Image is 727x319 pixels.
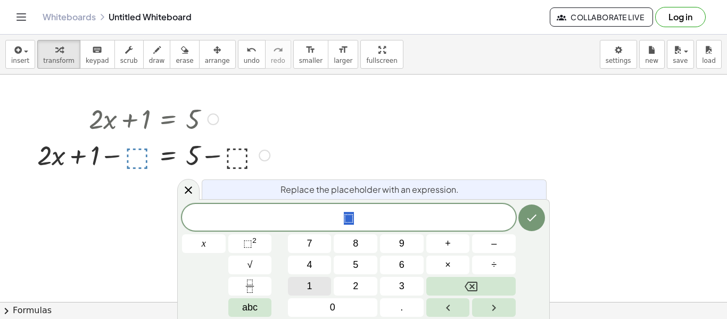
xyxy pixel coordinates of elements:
button: Right arrow [472,298,516,317]
button: 2 [334,277,377,296]
button: settings [600,40,637,69]
span: new [645,57,658,64]
span: x [202,236,206,251]
button: draw [143,40,171,69]
i: undo [246,44,257,56]
button: redoredo [265,40,291,69]
button: Alphabet [228,298,272,317]
button: 3 [380,277,424,296]
button: Done [518,205,545,231]
button: Left arrow [426,298,470,317]
button: Fraction [228,277,272,296]
span: settings [606,57,631,64]
span: + [445,236,451,251]
span: draw [149,57,165,64]
button: keyboardkeypad [80,40,115,69]
button: format_sizesmaller [293,40,328,69]
span: keypad [86,57,109,64]
span: smaller [299,57,323,64]
i: keyboard [92,44,102,56]
button: Divide [472,256,516,274]
span: redo [271,57,285,64]
span: ÷ [491,258,497,272]
sup: 2 [252,236,257,244]
button: undoundo [238,40,266,69]
button: Squared [228,234,272,253]
button: fullscreen [360,40,403,69]
button: Log in [655,7,706,27]
button: Square root [228,256,272,274]
span: 3 [399,279,404,293]
button: 0 [288,298,377,317]
span: 0 [330,300,335,315]
button: Plus [426,234,470,253]
button: transform [37,40,80,69]
button: Toggle navigation [13,9,30,26]
span: Replace the placeholder with an expression. [280,183,459,196]
span: √ [247,258,253,272]
span: 8 [353,236,358,251]
span: 5 [353,258,358,272]
span: 1 [307,279,312,293]
button: 9 [380,234,424,253]
button: 4 [288,256,332,274]
i: redo [273,44,283,56]
span: 2 [353,279,358,293]
button: load [696,40,722,69]
button: Backspace [426,277,516,296]
button: save [667,40,694,69]
button: 7 [288,234,332,253]
span: ⬚ [243,238,252,249]
span: undo [244,57,260,64]
button: 8 [334,234,377,253]
button: 1 [288,277,332,296]
span: arrange [205,57,230,64]
button: . [380,298,424,317]
span: . [400,300,403,315]
span: 9 [399,236,404,251]
button: 5 [334,256,377,274]
span: abc [242,300,258,315]
button: x [182,234,226,253]
i: format_size [338,44,348,56]
a: Whiteboards [43,12,96,22]
button: Times [426,256,470,274]
span: fullscreen [366,57,397,64]
button: 6 [380,256,424,274]
button: erase [170,40,199,69]
button: insert [5,40,35,69]
span: × [445,258,451,272]
span: Collaborate Live [559,12,644,22]
button: format_sizelarger [328,40,358,69]
span: load [702,57,716,64]
span: – [491,236,497,251]
span: insert [11,57,29,64]
span: 7 [307,236,312,251]
button: scrub [114,40,144,69]
span: ⬚ [344,212,354,225]
i: format_size [305,44,316,56]
span: transform [43,57,75,64]
button: Minus [472,234,516,253]
span: 6 [399,258,404,272]
span: save [673,57,688,64]
span: erase [176,57,193,64]
span: scrub [120,57,138,64]
button: Collaborate Live [550,7,653,27]
span: 4 [307,258,312,272]
button: arrange [199,40,236,69]
span: larger [334,57,352,64]
button: new [639,40,665,69]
